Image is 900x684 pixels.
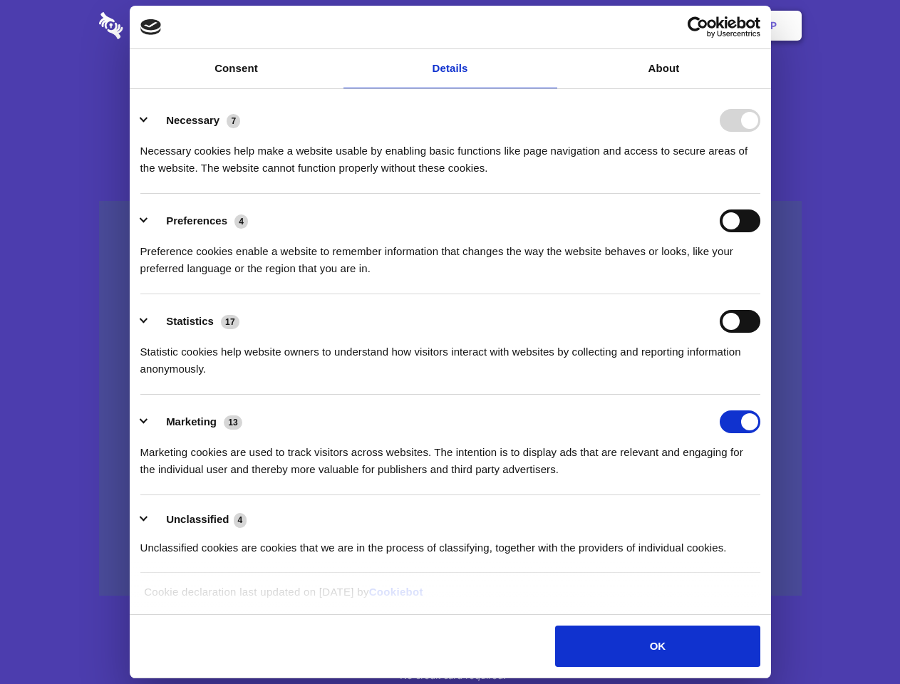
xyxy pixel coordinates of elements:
a: Cookiebot [369,586,423,598]
div: Preference cookies enable a website to remember information that changes the way the website beha... [140,232,760,277]
span: 4 [234,513,247,527]
a: Wistia video thumbnail [99,201,802,596]
div: Necessary cookies help make a website usable by enabling basic functions like page navigation and... [140,132,760,177]
a: Pricing [418,4,480,48]
a: Usercentrics Cookiebot - opens in a new window [636,16,760,38]
div: Statistic cookies help website owners to understand how visitors interact with websites by collec... [140,333,760,378]
a: Contact [578,4,643,48]
a: Details [343,49,557,88]
div: Unclassified cookies are cookies that we are in the process of classifying, together with the pro... [140,529,760,556]
span: 13 [224,415,242,430]
a: Consent [130,49,343,88]
iframe: Drift Widget Chat Controller [829,613,883,667]
a: Login [646,4,708,48]
img: logo [140,19,162,35]
label: Statistics [166,315,214,327]
a: About [557,49,771,88]
label: Marketing [166,415,217,427]
img: logo-wordmark-white-trans-d4663122ce5f474addd5e946df7df03e33cb6a1c49d2221995e7729f52c070b2.svg [99,12,221,39]
label: Preferences [166,214,227,227]
div: Cookie declaration last updated on [DATE] by [133,584,767,611]
button: Statistics (17) [140,310,249,333]
span: 17 [221,315,239,329]
div: Marketing cookies are used to track visitors across websites. The intention is to display ads tha... [140,433,760,478]
label: Necessary [166,114,219,126]
button: Necessary (7) [140,109,249,132]
h4: Auto-redaction of sensitive data, encrypted data sharing and self-destructing private chats. Shar... [99,130,802,177]
button: Unclassified (4) [140,511,256,529]
button: Marketing (13) [140,410,252,433]
button: OK [555,626,760,667]
span: 4 [234,214,248,229]
h1: Eliminate Slack Data Loss. [99,64,802,115]
span: 7 [227,114,240,128]
button: Preferences (4) [140,209,257,232]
